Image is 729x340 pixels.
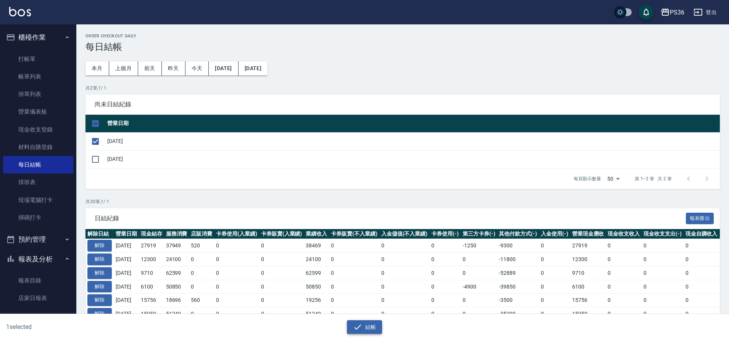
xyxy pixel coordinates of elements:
a: 店家日報表 [3,289,73,307]
td: 15950 [570,307,606,321]
td: 0 [259,266,304,280]
td: 0 [379,239,430,253]
td: 19256 [304,293,329,307]
td: 0 [189,307,214,321]
td: 0 [429,239,461,253]
td: [DATE] [114,307,139,321]
td: 0 [189,253,214,266]
th: 營業日期 [114,229,139,239]
td: 0 [684,307,719,321]
th: 卡券使用(入業績) [214,229,259,239]
td: 0 [214,239,259,253]
a: 掃碼打卡 [3,209,73,226]
td: 27919 [139,239,164,253]
h3: 每日結帳 [85,42,720,52]
h6: 1 selected [6,322,181,332]
td: 6100 [570,280,606,293]
td: 0 [379,307,430,321]
td: 0 [214,293,259,307]
td: 0 [606,266,642,280]
div: 50 [604,168,623,189]
td: 0 [642,293,684,307]
th: 服務消費 [164,229,189,239]
button: [DATE] [239,61,268,75]
td: 560 [189,293,214,307]
th: 業績收入 [304,229,329,239]
td: [DATE] [114,293,139,307]
a: 排班表 [3,173,73,191]
td: 62599 [304,266,329,280]
td: 15756 [570,293,606,307]
td: 12300 [139,253,164,266]
td: 38469 [304,239,329,253]
td: 0 [539,293,570,307]
th: 店販消費 [189,229,214,239]
th: 現金收支支出(-) [642,229,684,239]
td: 0 [684,266,719,280]
span: 日結紀錄 [95,215,686,222]
th: 現金結存 [139,229,164,239]
th: 營業日期 [105,115,720,133]
td: [DATE] [114,239,139,253]
td: 0 [684,253,719,266]
a: 每日結帳 [3,156,73,173]
a: 現金收支登錄 [3,121,73,138]
td: 15950 [139,307,164,321]
td: 0 [429,266,461,280]
th: 解除日結 [85,229,114,239]
td: 0 [684,280,719,293]
button: save [639,5,654,20]
p: 每頁顯示數量 [574,175,601,182]
td: [DATE] [114,266,139,280]
button: 預約管理 [3,229,73,249]
button: 解除 [87,281,112,293]
button: 解除 [87,308,112,320]
td: 37949 [164,239,189,253]
th: 現金自購收入 [684,229,719,239]
td: 0 [461,253,497,266]
td: 0 [259,239,304,253]
td: 0 [259,280,304,293]
td: 0 [429,293,461,307]
td: 24100 [164,253,189,266]
button: 登出 [690,5,720,19]
td: 0 [214,280,259,293]
td: 0 [329,266,379,280]
td: -3500 [497,293,539,307]
button: 結帳 [347,320,382,334]
td: 0 [606,239,642,253]
td: 0 [642,253,684,266]
td: -4900 [461,280,497,293]
td: 9710 [570,266,606,280]
button: PS36 [658,5,687,20]
td: 62599 [164,266,189,280]
button: 解除 [87,267,112,279]
td: 18696 [164,293,189,307]
td: 0 [606,293,642,307]
button: 解除 [87,240,112,252]
td: 0 [429,253,461,266]
td: 0 [539,280,570,293]
div: PS36 [670,8,684,17]
td: 0 [329,293,379,307]
a: 互助日報表 [3,307,73,325]
td: 0 [259,307,304,321]
td: 0 [461,266,497,280]
td: -52889 [497,266,539,280]
td: 0 [539,239,570,253]
td: 50850 [304,280,329,293]
td: 27919 [570,239,606,253]
td: 0 [684,239,719,253]
td: -35299 [497,307,539,321]
td: 9710 [139,266,164,280]
td: 0 [329,307,379,321]
td: -9300 [497,239,539,253]
button: 昨天 [162,61,185,75]
td: 0 [642,266,684,280]
td: -39850 [497,280,539,293]
button: 前天 [138,61,162,75]
td: 51249 [164,307,189,321]
td: 12300 [570,253,606,266]
td: 6100 [139,280,164,293]
a: 材料自購登錄 [3,138,73,156]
